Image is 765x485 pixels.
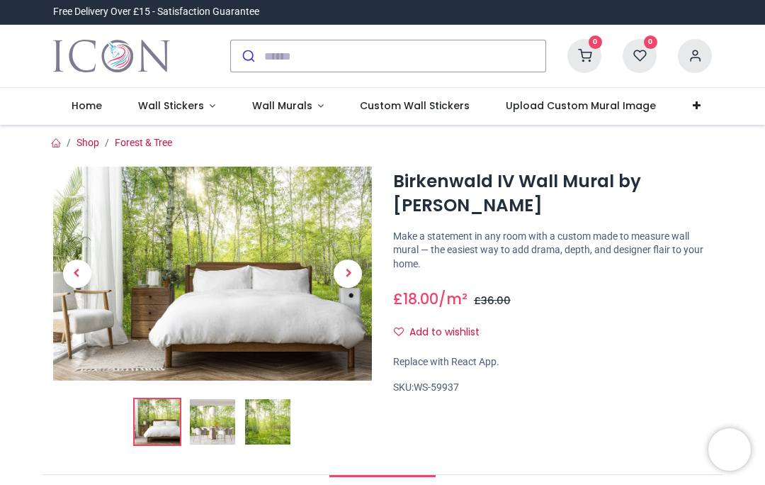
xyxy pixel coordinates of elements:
span: £ [474,294,511,308]
span: £ [393,289,438,309]
span: WS-59937 [414,381,459,393]
a: Logo of Icon Wall Stickers [53,36,170,76]
span: Next [334,260,362,288]
iframe: Brevo live chat [708,428,751,471]
span: Wall Stickers [138,99,204,113]
button: Add to wishlistAdd to wishlist [393,320,492,345]
a: Forest & Tree [115,137,172,148]
div: SKU: [393,381,712,395]
div: Replace with React App. [393,355,712,369]
a: Next [324,199,373,348]
h1: Birkenwald IV Wall Mural by [PERSON_NAME] [393,169,712,218]
span: Previous [63,260,91,288]
img: WS-59937-03 [245,399,290,445]
a: Wall Murals [234,88,342,125]
div: Free Delivery Over £15 - Satisfaction Guarantee [53,5,259,19]
a: Shop [76,137,99,148]
span: Home [72,99,102,113]
a: 0 [623,50,657,61]
button: Submit [231,40,264,72]
span: Custom Wall Stickers [360,99,470,113]
span: Upload Custom Mural Image [506,99,656,113]
i: Add to wishlist [394,327,404,337]
a: Wall Stickers [120,88,234,125]
p: Make a statement in any room with a custom made to measure wall mural — the easiest way to add dr... [393,230,712,272]
img: Icon Wall Stickers [53,36,170,76]
img: Birkenwald IV Wall Mural by Steffen Gierok [53,167,372,380]
span: 36.00 [481,294,511,308]
sup: 0 [644,35,657,49]
img: Birkenwald IV Wall Mural by Steffen Gierok [135,399,180,445]
a: 0 [567,50,601,61]
span: /m² [438,289,467,309]
a: Previous [53,199,101,348]
iframe: Customer reviews powered by Trustpilot [414,5,712,19]
span: Wall Murals [252,99,312,113]
sup: 0 [589,35,602,49]
span: 18.00 [403,289,438,309]
img: WS-59937-02 [190,399,235,445]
